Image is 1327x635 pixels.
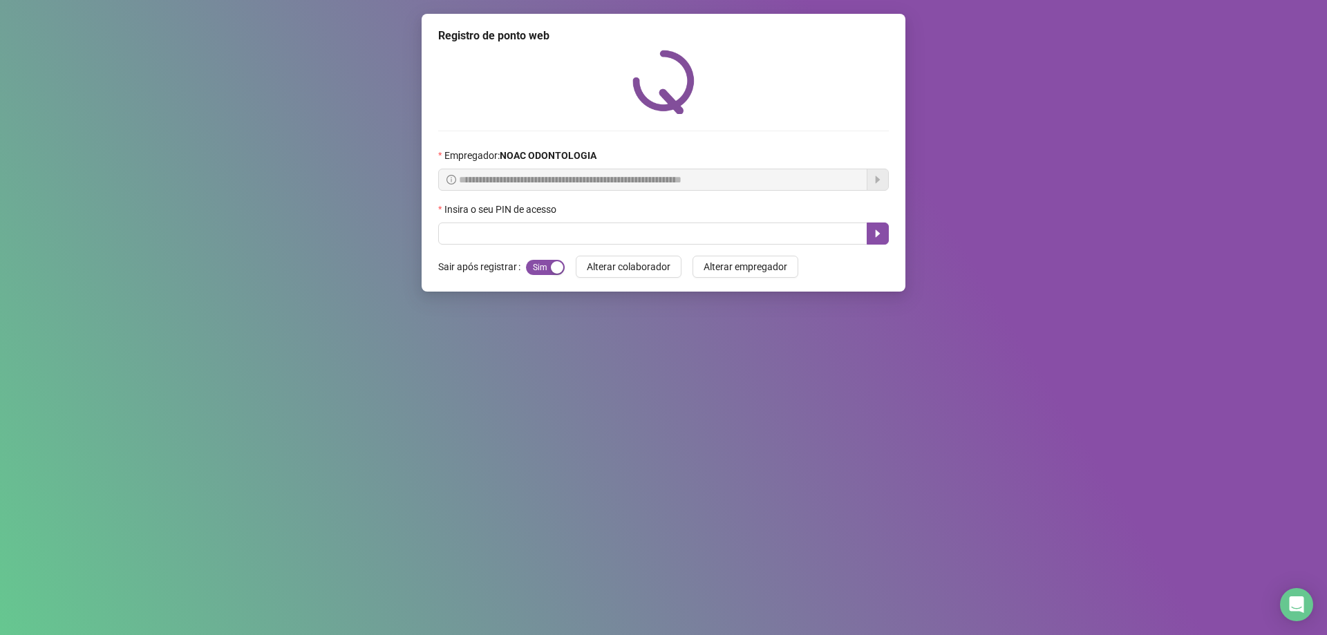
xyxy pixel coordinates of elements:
[704,259,787,274] span: Alterar empregador
[872,228,883,239] span: caret-right
[576,256,681,278] button: Alterar colaborador
[500,150,596,161] strong: NOAC ODONTOLOGIA
[438,202,565,217] label: Insira o seu PIN de acesso
[438,256,526,278] label: Sair após registrar
[438,28,889,44] div: Registro de ponto web
[446,175,456,184] span: info-circle
[632,50,695,114] img: QRPoint
[1280,588,1313,621] div: Open Intercom Messenger
[587,259,670,274] span: Alterar colaborador
[444,148,596,163] span: Empregador :
[693,256,798,278] button: Alterar empregador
